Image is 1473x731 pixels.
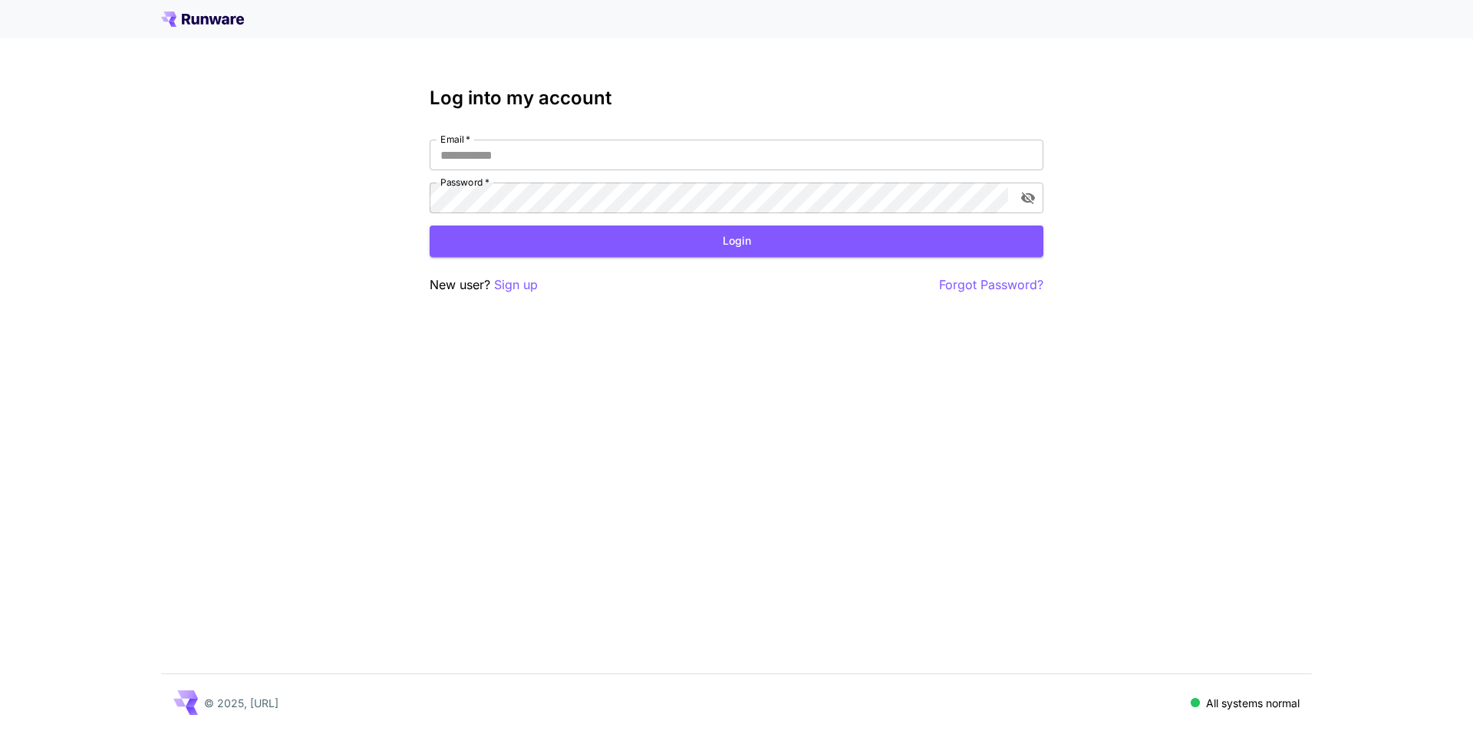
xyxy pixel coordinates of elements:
label: Password [440,176,489,189]
button: Login [430,226,1043,257]
h3: Log into my account [430,87,1043,109]
button: Forgot Password? [939,275,1043,295]
label: Email [440,133,470,146]
button: toggle password visibility [1014,184,1042,212]
button: Sign up [494,275,538,295]
p: © 2025, [URL] [204,695,278,711]
p: New user? [430,275,538,295]
p: All systems normal [1206,695,1300,711]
